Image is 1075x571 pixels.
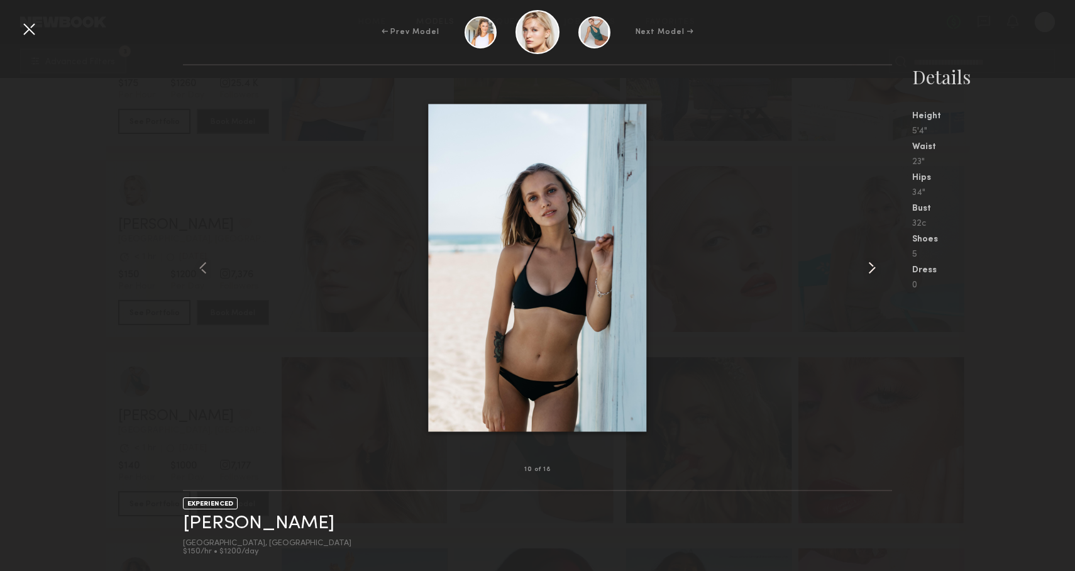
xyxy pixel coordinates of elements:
[912,189,1075,197] div: 34"
[912,266,1075,275] div: Dress
[183,497,238,509] div: EXPERIENCED
[912,250,1075,259] div: 5
[912,112,1075,121] div: Height
[524,467,550,473] div: 10 of 18
[183,548,351,556] div: $150/hr • $1200/day
[912,143,1075,152] div: Waist
[382,26,439,38] div: ← Prev Model
[636,26,694,38] div: Next Model →
[912,127,1075,136] div: 5'4"
[912,158,1075,167] div: 23"
[912,64,1075,89] div: Details
[912,204,1075,213] div: Bust
[912,235,1075,244] div: Shoes
[912,281,1075,290] div: 0
[912,219,1075,228] div: 32c
[183,514,334,533] a: [PERSON_NAME]
[912,174,1075,182] div: Hips
[183,540,351,548] div: [GEOGRAPHIC_DATA], [GEOGRAPHIC_DATA]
